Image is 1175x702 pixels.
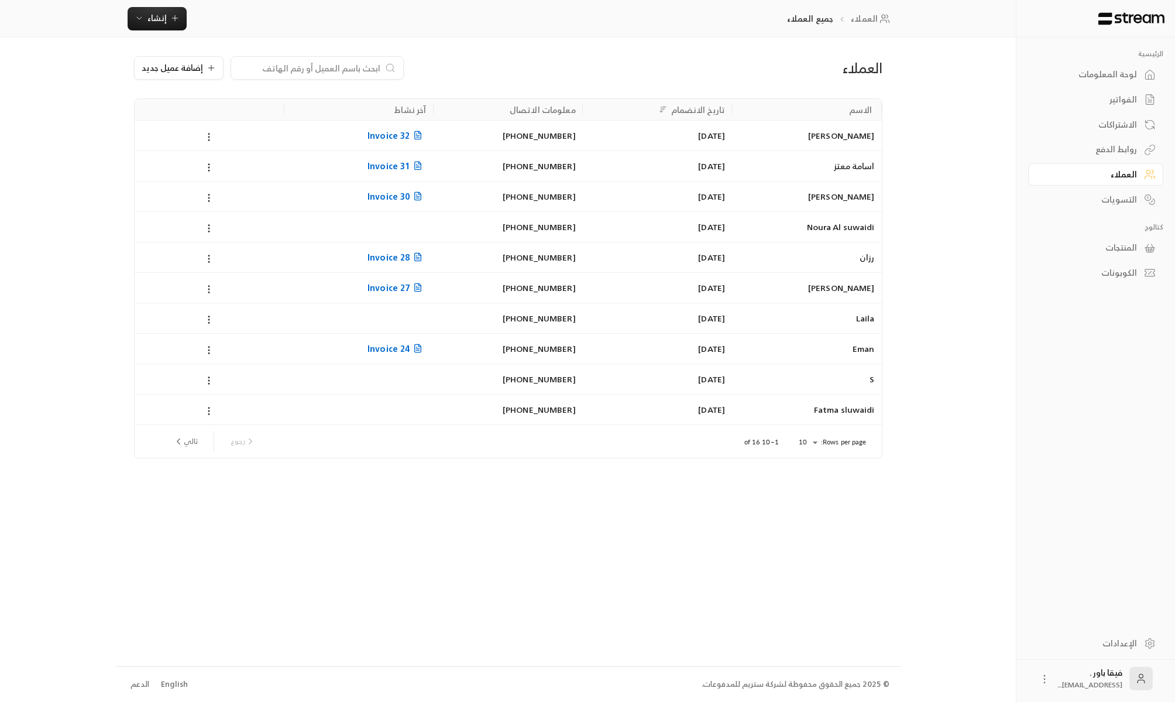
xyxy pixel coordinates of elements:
div: © 2025 جميع الحقوق محفوظة لشركة ستريم للمدفوعات. [702,679,889,690]
div: [DATE] [590,334,725,364]
div: [PHONE_NUMBER] [440,303,575,333]
div: 10 [793,435,821,450]
span: Invoice 31 [367,159,426,173]
div: الاسم [849,102,872,117]
div: الاشتراكات [1043,119,1137,131]
span: Invoice 27 [367,280,426,295]
div: [PHONE_NUMBER] [440,395,575,424]
div: English [161,679,188,690]
div: [DATE] [590,151,725,181]
a: الكوبونات [1028,262,1163,285]
a: المنتجات [1028,237,1163,259]
a: العملاء [851,13,894,25]
a: لوحة المعلومات [1028,63,1163,86]
div: [DATE] [590,395,725,424]
div: فيقا باور . [1057,667,1122,690]
div: Noura Al suwaidi [739,212,874,242]
div: [PHONE_NUMBER] [440,334,575,364]
span: Invoice 24 [367,341,426,356]
div: [PHONE_NUMBER] [440,212,575,242]
span: Invoice 32 [367,128,426,143]
p: جميع العملاء [787,13,833,25]
div: [DATE] [590,303,725,333]
span: Invoice 28 [367,250,426,265]
div: [DATE] [590,242,725,272]
div: المنتجات [1043,242,1137,254]
span: إضافة عميل جديد [142,64,203,72]
button: next page [169,432,202,451]
div: [PERSON_NAME] [739,182,874,211]
span: [EMAIL_ADDRESS].... [1057,679,1122,691]
div: [PHONE_NUMBER] [440,273,575,303]
div: Laila [739,303,874,333]
div: S [739,364,874,394]
button: إضافة عميل جديد [134,56,224,80]
div: روابط الدفع [1043,143,1137,155]
div: [PERSON_NAME] [739,121,874,150]
div: [PHONE_NUMBER] [440,151,575,181]
button: Sort [656,102,670,117]
div: آخر نشاط [394,102,426,117]
a: الفواتير [1028,88,1163,111]
p: الرئيسية [1028,49,1163,59]
a: الاشتراكات [1028,113,1163,136]
div: Eman [739,334,874,364]
a: الدعم [127,674,153,695]
div: الفواتير [1043,94,1137,105]
a: الإعدادات [1028,632,1163,655]
div: [DATE] [590,182,725,211]
div: Fatma sluwaidi [739,395,874,424]
a: التسويات [1028,188,1163,211]
div: معلومات الاتصال [510,102,576,117]
div: [DATE] [590,212,725,242]
p: Rows per page: [821,437,867,447]
div: الكوبونات [1043,267,1137,279]
div: الإعدادات [1043,638,1137,649]
span: Invoice 30 [367,189,426,204]
div: العملاء [640,59,882,77]
div: [DATE] [590,121,725,150]
a: روابط الدفع [1028,138,1163,161]
div: [DATE] [590,364,725,394]
div: [PHONE_NUMBER] [440,182,575,211]
img: Logo [1097,12,1166,25]
div: [PERSON_NAME] [739,273,874,303]
nav: breadcrumb [787,13,894,25]
div: تاريخ الانضمام [671,102,726,117]
p: كتالوج [1028,222,1163,232]
div: رزان [739,242,874,272]
div: [DATE] [590,273,725,303]
div: [PHONE_NUMBER] [440,364,575,394]
div: لوحة المعلومات [1043,69,1137,80]
div: التسويات [1043,194,1137,206]
input: ابحث باسم العميل أو رقم الهاتف [238,61,381,74]
div: [PHONE_NUMBER] [440,121,575,150]
a: العملاء [1028,163,1163,186]
p: 1–10 of 16 [744,437,779,447]
div: العملاء [1043,169,1137,180]
div: اسامة معتز [739,151,874,181]
div: [PHONE_NUMBER] [440,242,575,272]
span: إنشاء [147,11,167,25]
button: إنشاء [128,7,187,30]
